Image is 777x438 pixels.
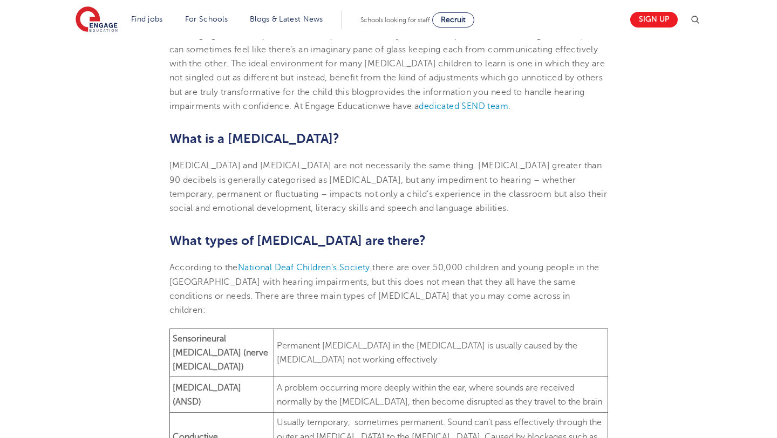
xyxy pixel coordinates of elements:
a: Recruit [432,12,474,28]
a: dedicated SEND team [419,101,508,111]
span: Permanent [MEDICAL_DATA] in the [MEDICAL_DATA] is usually caused by the [MEDICAL_DATA] not workin... [277,341,577,365]
span: there are over 50,000 children and young people in the [GEOGRAPHIC_DATA] with hearing impairments... [169,263,599,301]
a: For Schools [185,15,228,23]
span: What types of [MEDICAL_DATA] are there? [169,233,426,248]
a: National Deaf Children’s Society [238,263,370,272]
b: [MEDICAL_DATA] (ANSD) [173,383,248,407]
span: There are three main types of [MEDICAL_DATA] that you may come across in children: [169,291,570,315]
span: According to the [169,263,238,272]
img: Engage Education [76,6,118,33]
span: A problem occurring more deeply within the ear, where sounds are received normally by the [MEDICA... [277,383,602,407]
span: . At Engage Education [289,101,378,111]
a: Blogs & Latest News [250,15,323,23]
span: The ideal environment for many [MEDICAL_DATA] children to learn is one in which they are not sing... [169,59,605,97]
p: , [169,261,608,317]
span: Schools looking for staff [360,16,430,24]
span: What is a [MEDICAL_DATA]? [169,131,339,146]
b: Sensorineural [MEDICAL_DATA] (nerve [MEDICAL_DATA]) [173,334,268,372]
span: [MEDICAL_DATA] and [MEDICAL_DATA] are not necessarily the same thing. [MEDICAL_DATA] greater than... [169,161,608,213]
a: Sign up [630,12,678,28]
span: Recruit [441,16,466,24]
a: Find jobs [131,15,163,23]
